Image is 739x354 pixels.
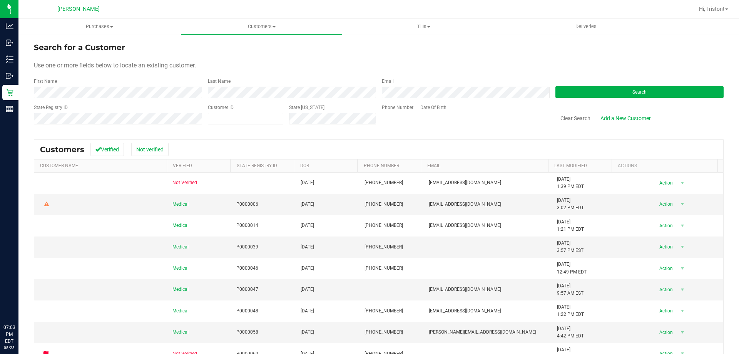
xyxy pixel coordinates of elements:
p: 07:03 PM EDT [3,324,15,345]
span: [EMAIL_ADDRESS][DOMAIN_NAME] [429,201,501,208]
a: Customers [181,18,343,35]
span: Customers [40,145,84,154]
span: [DATE] [301,222,314,229]
span: Hi, Triston! [699,6,724,12]
span: Medical [172,307,189,315]
span: [DATE] 1:39 PM EDT [557,176,584,190]
inline-svg: Analytics [6,22,13,30]
span: Customers [181,23,342,30]
span: [PERSON_NAME][EMAIL_ADDRESS][DOMAIN_NAME] [429,329,536,336]
span: [EMAIL_ADDRESS][DOMAIN_NAME] [429,307,501,315]
span: [EMAIL_ADDRESS][DOMAIN_NAME] [429,222,501,229]
span: [PHONE_NUMBER] [364,201,403,208]
span: P0000047 [236,286,258,293]
inline-svg: Retail [6,89,13,96]
a: DOB [300,163,309,168]
a: Last Modified [554,163,587,168]
span: Medical [172,265,189,272]
span: Purchases [18,23,181,30]
span: Search for a Customer [34,43,125,52]
span: [PHONE_NUMBER] [364,265,403,272]
span: Action [652,242,677,252]
span: Not Verified [172,179,197,186]
span: P0000058 [236,329,258,336]
span: select [677,242,687,252]
span: [DATE] [301,265,314,272]
label: Email [382,78,394,85]
button: Clear Search [555,112,595,125]
iframe: Resource center [8,292,31,315]
span: Tills [343,23,504,30]
span: [PHONE_NUMBER] [364,222,403,229]
span: [DATE] [301,201,314,208]
label: State [US_STATE] [289,104,324,111]
span: [DATE] 3:57 PM EST [557,240,584,254]
inline-svg: Inventory [6,55,13,63]
div: Warning - Level 2 [43,201,50,208]
span: [EMAIL_ADDRESS][DOMAIN_NAME] [429,286,501,293]
span: [DATE] 1:21 PM EDT [557,218,584,233]
span: [DATE] [301,286,314,293]
label: First Name [34,78,57,85]
span: select [677,199,687,210]
span: Action [652,220,677,231]
label: Last Name [208,78,231,85]
a: State Registry Id [237,163,277,168]
span: Medical [172,222,189,229]
span: Action [652,327,677,338]
span: P0000048 [236,307,258,315]
span: P0000006 [236,201,258,208]
a: Customer Name [40,163,78,168]
span: Search [632,89,647,95]
span: select [677,263,687,274]
span: [DATE] 12:49 PM EDT [557,261,587,275]
a: Tills [343,18,505,35]
span: [DATE] [301,329,314,336]
span: Medical [172,286,189,293]
a: Phone Number [364,163,399,168]
a: Deliveries [505,18,667,35]
label: Date Of Birth [420,104,446,111]
span: Action [652,263,677,274]
span: [DATE] 1:22 PM EDT [557,304,584,318]
span: Medical [172,329,189,336]
span: [PHONE_NUMBER] [364,329,403,336]
span: Action [652,284,677,295]
a: Purchases [18,18,181,35]
span: P0000039 [236,243,258,251]
span: Use one or more fields below to locate an existing customer. [34,62,196,69]
inline-svg: Outbound [6,72,13,80]
button: Not verified [131,143,169,156]
span: [PHONE_NUMBER] [364,307,403,315]
span: Action [652,305,677,316]
span: select [677,284,687,295]
a: Verified [173,163,192,168]
a: Email [427,163,440,168]
span: select [677,305,687,316]
span: [PERSON_NAME] [57,6,100,12]
span: [DATE] [301,307,314,315]
label: Phone Number [382,104,413,111]
span: Medical [172,201,189,208]
a: Add a New Customer [595,112,656,125]
span: select [677,178,687,188]
inline-svg: Inbound [6,39,13,47]
span: [PHONE_NUMBER] [364,179,403,186]
span: [DATE] [301,179,314,186]
span: Deliveries [565,23,607,30]
span: [DATE] 9:57 AM EST [557,282,584,297]
inline-svg: Reports [6,105,13,113]
span: Action [652,178,677,188]
button: Verified [90,143,124,156]
span: [EMAIL_ADDRESS][DOMAIN_NAME] [429,179,501,186]
label: Customer ID [208,104,234,111]
span: [DATE] [301,243,314,251]
span: select [677,327,687,338]
span: Action [652,199,677,210]
span: select [677,220,687,231]
label: State Registry ID [34,104,68,111]
span: P0000046 [236,265,258,272]
button: Search [555,86,724,98]
span: P0000014 [236,222,258,229]
div: Actions [618,163,715,168]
